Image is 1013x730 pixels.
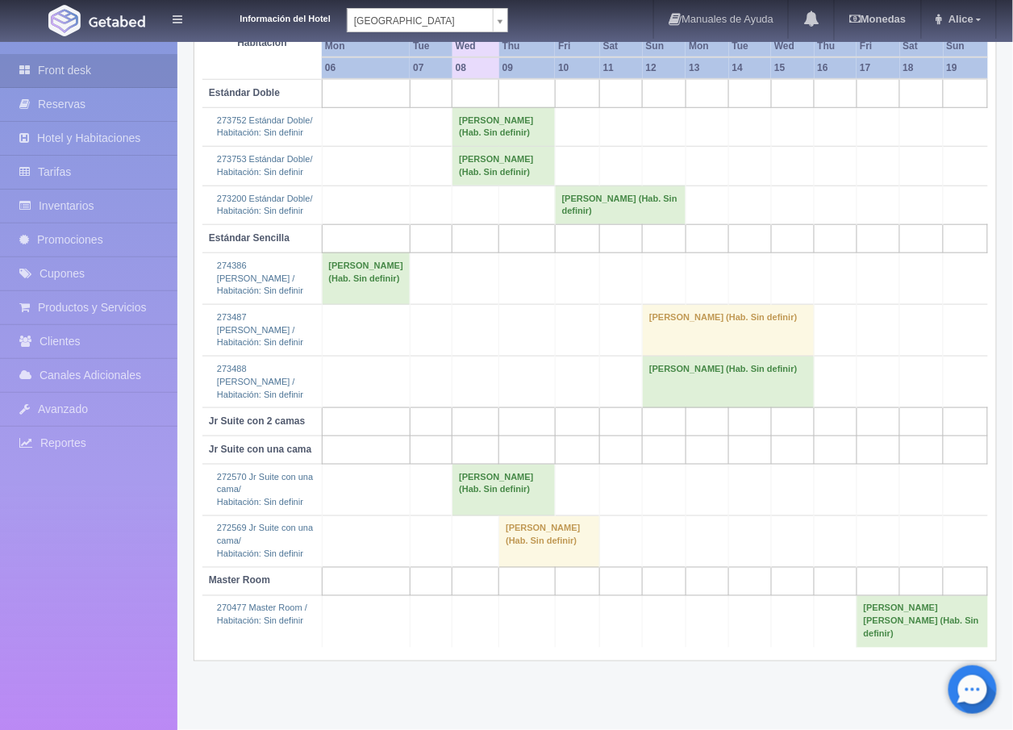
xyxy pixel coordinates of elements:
[209,87,280,98] b: Estándar Doble
[729,57,771,79] th: 14
[815,35,857,57] th: Thu
[857,35,899,57] th: Fri
[643,305,815,357] td: [PERSON_NAME] (Hab. Sin definir)
[217,154,313,177] a: 273753 Estándar Doble/Habitación: Sin definir
[217,364,303,398] a: 273488 [PERSON_NAME] /Habitación: Sin definir
[209,415,305,427] b: Jr Suite con 2 camas
[209,575,270,586] b: Master Room
[322,252,410,304] td: [PERSON_NAME] (Hab. Sin definir)
[600,35,643,57] th: Sat
[849,13,906,25] b: Monedas
[857,57,899,79] th: 17
[217,115,313,138] a: 273752 Estándar Doble/Habitación: Sin definir
[452,35,499,57] th: Wed
[202,8,331,26] dt: Información del Hotel
[729,35,771,57] th: Tue
[643,35,686,57] th: Sun
[944,57,988,79] th: 19
[499,57,556,79] th: 09
[643,357,815,408] td: [PERSON_NAME] (Hab. Sin definir)
[347,8,508,32] a: [GEOGRAPHIC_DATA]
[89,15,145,27] img: Getabed
[555,35,600,57] th: Fri
[555,186,686,224] td: [PERSON_NAME] (Hab. Sin definir)
[643,57,686,79] th: 12
[900,35,944,57] th: Sat
[944,35,988,57] th: Sun
[686,35,728,57] th: Mon
[322,57,410,79] th: 06
[209,444,311,455] b: Jr Suite con una cama
[452,57,499,79] th: 08
[217,603,307,626] a: 270477 Master Room /Habitación: Sin definir
[499,516,600,568] td: [PERSON_NAME] (Hab. Sin definir)
[452,465,555,516] td: [PERSON_NAME] (Hab. Sin definir)
[354,9,486,33] span: [GEOGRAPHIC_DATA]
[48,5,81,36] img: Getabed
[900,57,944,79] th: 18
[555,57,600,79] th: 10
[322,35,410,57] th: Mon
[771,35,814,57] th: Wed
[410,35,452,57] th: Tue
[499,35,556,57] th: Thu
[410,57,452,79] th: 07
[452,107,555,146] td: [PERSON_NAME] (Hab. Sin definir)
[217,194,313,216] a: 273200 Estándar Doble/Habitación: Sin definir
[944,13,973,25] span: Alice
[815,57,857,79] th: 16
[452,147,555,186] td: [PERSON_NAME] (Hab. Sin definir)
[217,261,303,295] a: 274386 [PERSON_NAME] /Habitación: Sin definir
[237,37,286,48] strong: Habitación
[217,524,313,558] a: 272569 Jr Suite con una cama/Habitación: Sin definir
[217,312,303,347] a: 273487 [PERSON_NAME] /Habitación: Sin definir
[600,57,643,79] th: 11
[217,472,313,507] a: 272570 Jr Suite con una cama/Habitación: Sin definir
[209,232,290,244] b: Estándar Sencilla
[771,57,814,79] th: 15
[686,57,728,79] th: 13
[857,596,987,648] td: [PERSON_NAME] [PERSON_NAME] (Hab. Sin definir)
